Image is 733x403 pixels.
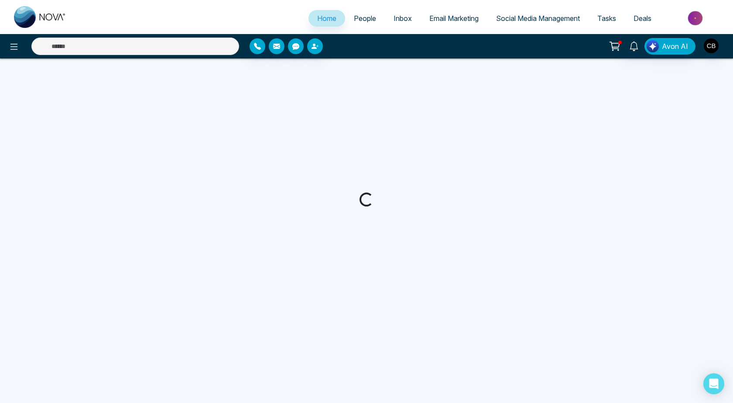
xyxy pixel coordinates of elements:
a: Social Media Management [487,10,589,27]
span: Social Media Management [496,14,580,23]
a: Home [308,10,345,27]
a: Deals [625,10,660,27]
div: Open Intercom Messenger [703,373,724,394]
span: Home [317,14,336,23]
a: Inbox [385,10,421,27]
img: Lead Flow [647,40,659,52]
span: People [354,14,376,23]
span: Email Marketing [429,14,479,23]
img: Nova CRM Logo [14,6,66,28]
img: Market-place.gif [664,8,728,28]
img: User Avatar [704,38,719,53]
a: Tasks [589,10,625,27]
span: Deals [634,14,651,23]
button: Avon AI [644,38,695,55]
a: People [345,10,385,27]
span: Tasks [597,14,616,23]
span: Avon AI [662,41,688,52]
a: Email Marketing [421,10,487,27]
span: Inbox [394,14,412,23]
